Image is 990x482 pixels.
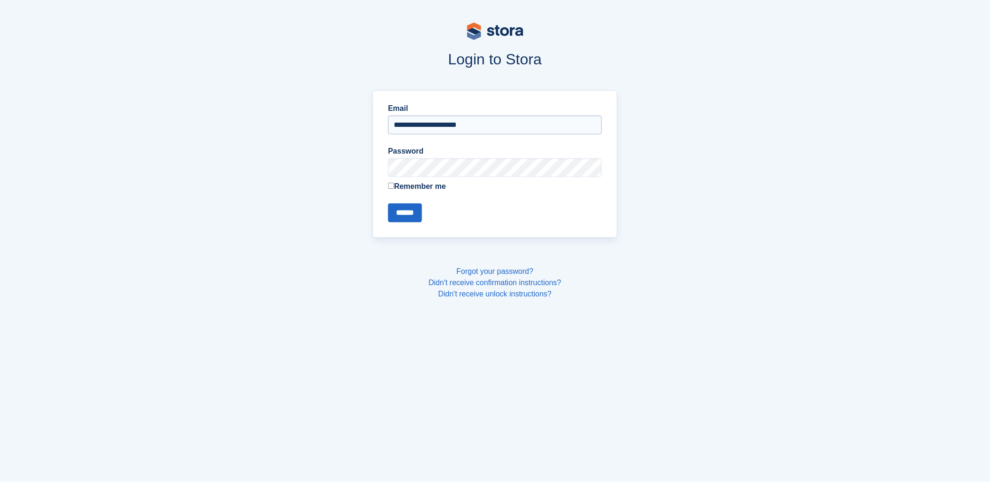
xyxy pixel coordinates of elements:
label: Password [388,146,602,157]
label: Email [388,103,602,114]
img: stora-logo-53a41332b3708ae10de48c4981b4e9114cc0af31d8433b30ea865607fb682f29.svg [467,23,523,40]
a: Didn't receive unlock instructions? [438,290,552,298]
label: Remember me [388,181,602,192]
h1: Login to Stora [194,51,797,68]
a: Didn't receive confirmation instructions? [429,279,561,287]
input: Remember me [388,183,394,189]
a: Forgot your password? [457,267,534,275]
